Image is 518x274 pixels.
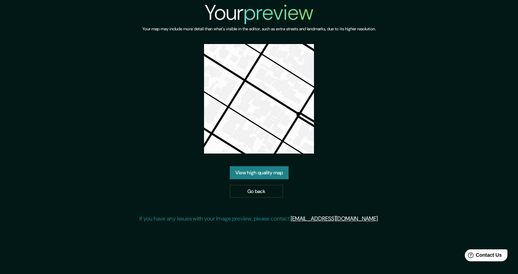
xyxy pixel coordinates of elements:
p: If you have any issues with your image preview, please contact . [140,214,379,223]
iframe: Help widget launcher [455,247,510,266]
a: View high quality map [230,166,289,179]
h6: Your map may include more detail than what's visible in the editor, such as extra streets and lan... [142,25,376,33]
a: Go back [230,185,283,198]
a: [EMAIL_ADDRESS][DOMAIN_NAME] [291,215,378,222]
img: created-map-preview [204,44,314,154]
